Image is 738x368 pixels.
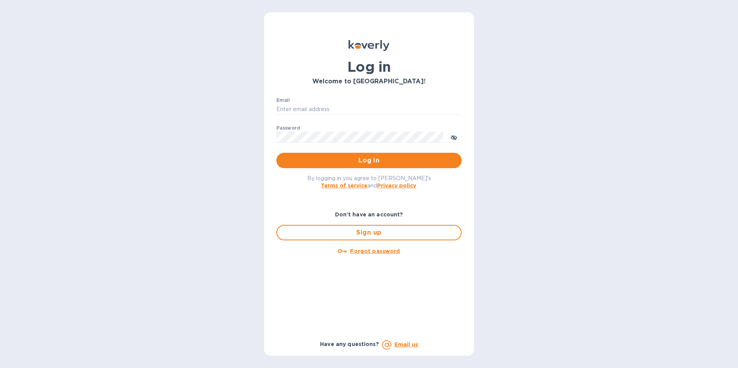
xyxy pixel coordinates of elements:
[283,228,455,237] span: Sign up
[307,175,431,189] span: By logging in you agree to [PERSON_NAME]'s and .
[276,98,290,103] label: Email
[320,341,379,347] b: Have any questions?
[350,248,400,254] u: Forgot password
[276,153,462,168] button: Log in
[276,78,462,85] h3: Welcome to [GEOGRAPHIC_DATA]!
[446,129,462,145] button: toggle password visibility
[335,211,403,218] b: Don't have an account?
[276,225,462,240] button: Sign up
[377,182,416,189] a: Privacy policy
[394,341,418,348] a: Email us
[349,40,389,51] img: Koverly
[276,59,462,75] h1: Log in
[283,156,455,165] span: Log in
[276,126,300,130] label: Password
[321,182,367,189] a: Terms of service
[276,104,462,115] input: Enter email address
